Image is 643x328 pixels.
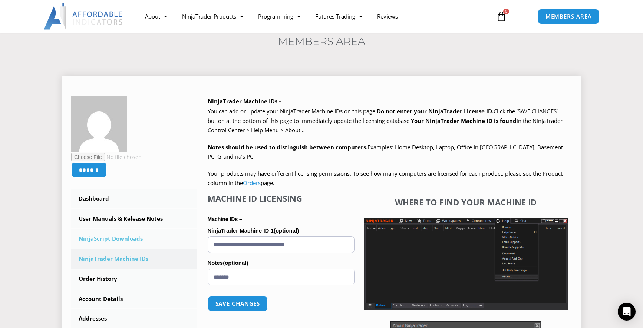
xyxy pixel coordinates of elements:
a: Order History [71,269,197,289]
img: Screenshot 2025-01-17 1155544 | Affordable Indicators – NinjaTrader [364,218,568,310]
strong: Machine IDs – [208,216,242,222]
nav: Menu [138,8,488,25]
strong: Your NinjaTrader Machine ID is found [411,117,517,124]
span: 0 [503,9,509,14]
b: NinjaTrader Machine IDs – [208,97,282,105]
a: NinjaTrader Machine IDs [71,249,197,269]
a: About [138,8,175,25]
span: MEMBERS AREA [545,14,592,19]
span: (optional) [274,227,299,234]
span: (optional) [223,260,248,266]
button: Save changes [208,296,268,311]
img: LogoAI | Affordable Indicators – NinjaTrader [44,3,123,30]
img: a51a53e9e2798f4ff5e9ae80a73b601d047a244580fb7d786b718ed7fd363a4a [71,96,127,152]
a: Account Details [71,289,197,309]
span: You can add or update your NinjaTrader Machine IDs on this page. [208,107,377,115]
span: Click the ‘SAVE CHANGES’ button at the bottom of this page to immediately update the licensing da... [208,107,563,134]
label: Notes [208,257,355,269]
label: NinjaTrader Machine ID 1 [208,225,355,236]
a: Orders [243,179,261,186]
a: 0 [485,6,518,27]
a: NinjaScript Downloads [71,229,197,249]
h4: Machine ID Licensing [208,194,355,203]
div: Open Intercom Messenger [618,303,636,321]
a: NinjaTrader Products [175,8,251,25]
span: Your products may have different licensing permissions. To see how many computers are licensed fo... [208,170,563,187]
a: Members Area [278,35,365,48]
a: Reviews [370,8,405,25]
h4: Where to find your Machine ID [364,197,568,207]
a: Programming [251,8,308,25]
a: Futures Trading [308,8,370,25]
a: User Manuals & Release Notes [71,209,197,228]
strong: Notes should be used to distinguish between computers. [208,143,367,151]
span: Examples: Home Desktop, Laptop, Office In [GEOGRAPHIC_DATA], Basement PC, Grandma’s PC. [208,143,563,160]
a: Dashboard [71,189,197,208]
a: MEMBERS AREA [538,9,600,24]
b: Do not enter your NinjaTrader License ID. [377,107,494,115]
